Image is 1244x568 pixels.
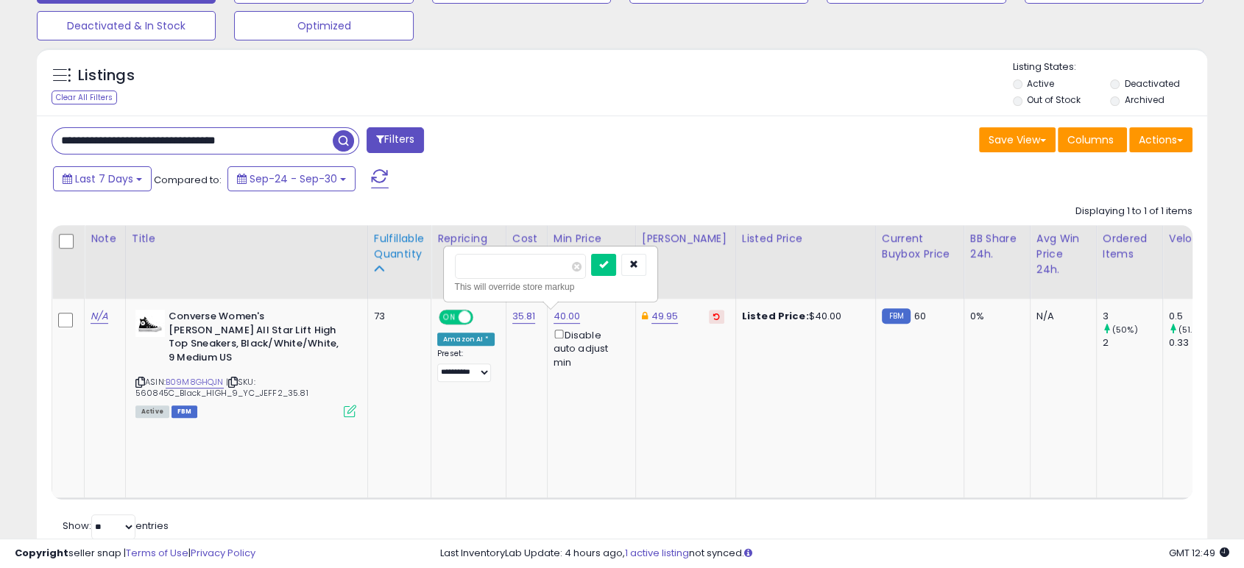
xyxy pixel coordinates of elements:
[1169,546,1229,560] span: 2025-10-9 12:49 GMT
[437,231,500,246] div: Repricing
[554,309,581,324] a: 40.00
[1125,93,1165,106] label: Archived
[437,333,495,346] div: Amazon AI *
[154,173,222,187] span: Compared to:
[1169,336,1229,349] div: 0.33
[132,231,361,246] div: Title
[742,310,864,323] div: $40.00
[374,310,420,323] div: 73
[651,309,679,324] a: 49.95
[1013,60,1207,74] p: Listing States:
[227,166,356,191] button: Sep-24 - Sep-30
[91,231,119,246] div: Note
[1129,127,1192,152] button: Actions
[1103,231,1156,262] div: Ordered Items
[970,310,1019,323] div: 0%
[554,231,629,246] div: Min Price
[135,405,169,418] span: All listings currently available for purchase on Amazon
[166,376,224,388] a: B09M8GHQJN
[75,171,133,186] span: Last 7 Days
[250,171,337,186] span: Sep-24 - Sep-30
[455,280,646,294] div: This will override store markup
[742,309,809,323] b: Listed Price:
[135,310,356,416] div: ASIN:
[1178,324,1213,336] small: (51.52%)
[1075,205,1192,219] div: Displaying 1 to 1 of 1 items
[53,166,152,191] button: Last 7 Days
[78,65,135,86] h5: Listings
[91,309,108,324] a: N/A
[625,546,689,560] a: 1 active listing
[191,546,255,560] a: Privacy Policy
[512,231,541,246] div: Cost
[15,547,255,561] div: seller snap | |
[1103,310,1162,323] div: 3
[37,11,216,40] button: Deactivated & In Stock
[374,231,425,262] div: Fulfillable Quantity
[1169,310,1229,323] div: 0.5
[15,546,68,560] strong: Copyright
[471,311,495,324] span: OFF
[52,90,117,104] div: Clear All Filters
[1036,310,1085,323] div: N/A
[367,127,424,153] button: Filters
[135,310,165,337] img: 31CvOEs-qJL._SL40_.jpg
[169,310,347,368] b: Converse Women's [PERSON_NAME] All Star Lift High Top Sneakers, Black/White/White, 9 Medium US
[882,308,911,324] small: FBM
[1036,231,1090,277] div: Avg Win Price 24h.
[1169,231,1223,246] div: Velocity
[63,519,169,533] span: Show: entries
[979,127,1056,152] button: Save View
[234,11,413,40] button: Optimized
[440,547,1230,561] div: Last InventoryLab Update: 4 hours ago, not synced.
[437,349,495,382] div: Preset:
[914,309,926,323] span: 60
[1058,127,1127,152] button: Columns
[1067,132,1114,147] span: Columns
[642,231,729,246] div: [PERSON_NAME]
[135,376,308,398] span: | SKU: 560845C_Black_HIGH_9_YC_JEFF2_35.81
[1125,77,1180,90] label: Deactivated
[172,405,198,418] span: FBM
[512,309,536,324] a: 35.81
[440,311,459,324] span: ON
[742,231,869,246] div: Listed Price
[1027,77,1054,90] label: Active
[1103,336,1162,349] div: 2
[970,231,1024,262] div: BB Share 24h.
[126,546,188,560] a: Terms of Use
[1112,324,1138,336] small: (50%)
[554,327,624,369] div: Disable auto adjust min
[1027,93,1081,106] label: Out of Stock
[882,231,958,262] div: Current Buybox Price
